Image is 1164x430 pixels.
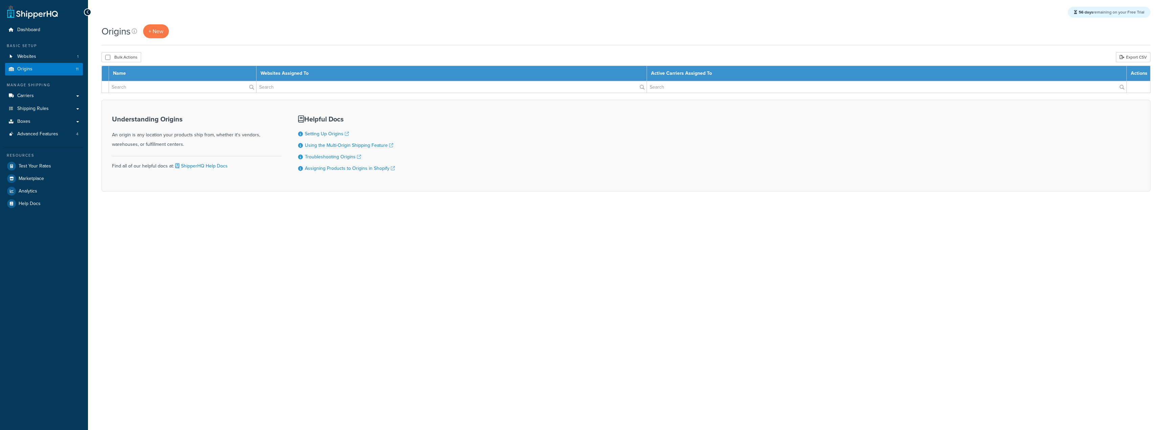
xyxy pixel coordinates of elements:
[1116,52,1150,62] a: Export CSV
[17,27,40,33] span: Dashboard
[256,66,647,81] th: Websites Assigned To
[305,130,349,137] a: Setting Up Origins
[19,201,41,207] span: Help Docs
[112,115,281,123] h3: Understanding Origins
[5,82,83,88] div: Manage Shipping
[1079,9,1093,15] strong: 56 days
[5,185,83,197] a: Analytics
[5,198,83,210] a: Help Docs
[19,188,37,194] span: Analytics
[19,163,51,169] span: Test Your Rates
[1068,7,1150,18] div: remaining on your Free Trial
[7,5,58,19] a: ShipperHQ Home
[17,54,36,60] span: Websites
[19,176,44,182] span: Marketplace
[149,27,163,35] span: + New
[5,43,83,49] div: Basic Setup
[5,50,83,63] a: Websites 1
[305,142,393,149] a: Using the Multi-Origin Shipping Feature
[5,24,83,36] a: Dashboard
[298,115,395,123] h3: Helpful Docs
[305,165,395,172] a: Assigning Products to Origins in Shopify
[256,81,647,93] input: Search
[112,156,281,171] div: Find all of our helpful docs at:
[17,66,32,72] span: Origins
[102,52,141,62] button: Bulk Actions
[102,25,131,38] h1: Origins
[143,24,169,38] a: + New
[5,160,83,172] a: Test Your Rates
[77,54,79,60] span: 1
[305,153,361,160] a: Troubleshooting Origins
[5,50,83,63] li: Websites
[5,63,83,75] li: Origins
[5,63,83,75] a: Origins 11
[647,66,1127,81] th: Active Carriers Assigned To
[1127,66,1150,81] th: Actions
[109,81,256,93] input: Search
[76,66,79,72] span: 11
[174,162,228,169] a: ShipperHQ Help Docs
[5,128,83,140] li: Advanced Features
[112,115,281,149] div: An origin is any location your products ship from, whether it's vendors, warehouses, or fulfillme...
[5,153,83,158] div: Resources
[17,106,49,112] span: Shipping Rules
[5,128,83,140] a: Advanced Features 4
[17,93,34,99] span: Carriers
[5,173,83,185] a: Marketplace
[647,81,1126,93] input: Search
[76,131,79,137] span: 4
[5,115,83,128] a: Boxes
[5,90,83,102] a: Carriers
[17,119,30,125] span: Boxes
[109,66,256,81] th: Name
[17,131,58,137] span: Advanced Features
[5,103,83,115] a: Shipping Rules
